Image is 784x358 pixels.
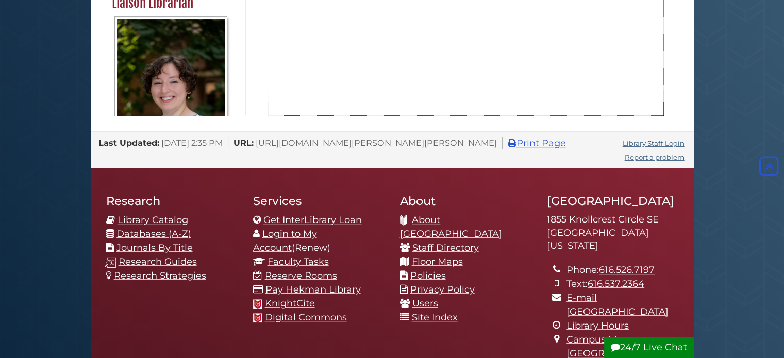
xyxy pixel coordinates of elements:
[114,270,206,281] a: Research Strategies
[623,139,685,147] a: Library Staff Login
[604,337,694,358] button: 24/7 Live Chat
[412,298,438,309] a: Users
[263,214,362,226] a: Get InterLibrary Loan
[106,194,238,208] h2: Research
[566,292,669,317] a: E-mail [GEOGRAPHIC_DATA]
[253,228,317,253] a: Login to My Account
[265,312,347,323] a: Digital Commons
[508,139,516,148] i: Print Page
[105,257,116,268] img: research-guides-icon-white_37x37.png
[253,227,385,255] li: (Renew)
[547,213,678,253] address: 1855 Knollcrest Circle SE [GEOGRAPHIC_DATA][US_STATE]
[400,194,531,208] h2: About
[566,320,629,331] a: Library Hours
[588,278,644,289] a: 616.537.2364
[508,138,566,149] a: Print Page
[566,263,678,277] li: Phone:
[253,194,385,208] h2: Services
[410,270,446,281] a: Policies
[265,298,315,309] a: KnightCite
[233,138,254,148] span: URL:
[412,312,458,323] a: Site Index
[161,138,223,148] span: [DATE] 2:35 PM
[757,160,781,172] a: Back to Top
[265,270,337,281] a: Reserve Rooms
[116,228,191,240] a: Databases (A-Z)
[116,242,193,253] a: Journals By Title
[98,138,159,148] span: Last Updated:
[253,299,262,309] img: Calvin favicon logo
[112,16,230,206] a: Profile Photo [PERSON_NAME]
[268,256,329,267] a: Faculty Tasks
[253,313,262,322] img: Calvin favicon logo
[599,264,655,276] a: 616.526.7197
[265,284,361,295] a: Pay Hekman Library
[625,153,685,161] a: Report a problem
[410,284,475,295] a: Privacy Policy
[119,256,197,267] a: Research Guides
[256,138,497,148] span: [URL][DOMAIN_NAME][PERSON_NAME][PERSON_NAME]
[400,214,502,240] a: About [GEOGRAPHIC_DATA]
[114,16,227,183] img: Profile Photo
[412,242,479,253] a: Staff Directory
[412,256,463,267] a: Floor Maps
[118,214,188,226] a: Library Catalog
[547,194,678,208] h2: [GEOGRAPHIC_DATA]
[566,277,678,291] li: Text:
